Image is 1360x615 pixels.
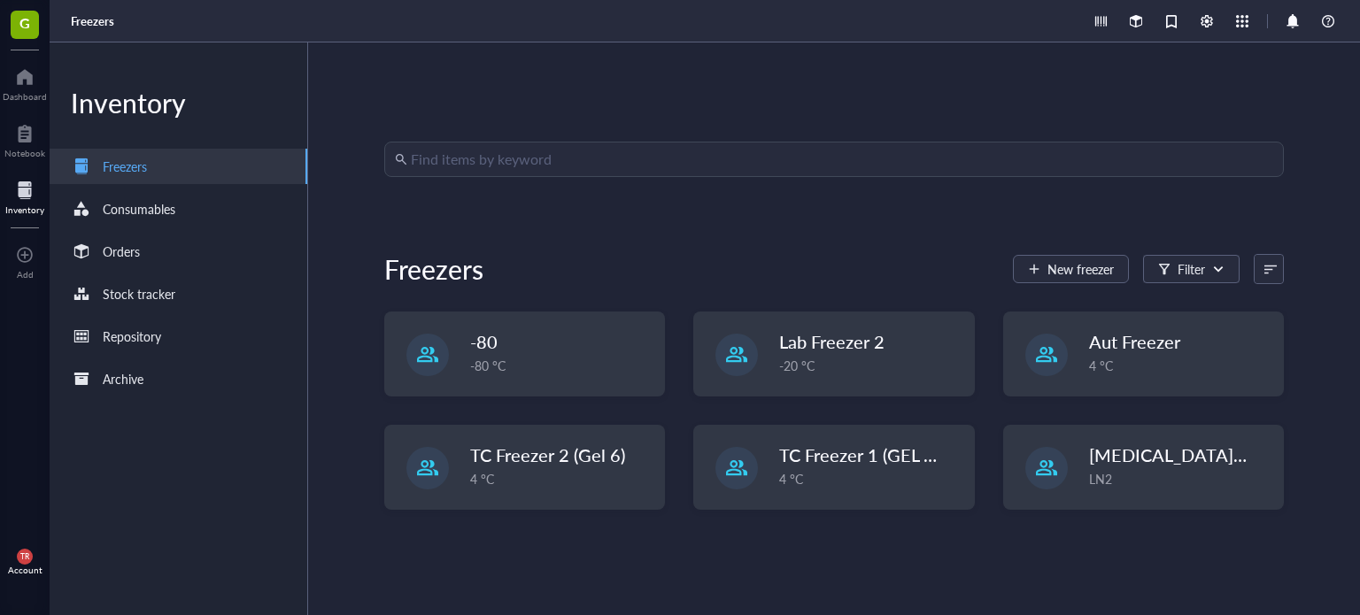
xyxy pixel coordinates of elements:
span: Aut Freezer [1089,329,1180,354]
div: -80 °C [470,356,653,375]
a: Consumables [50,191,307,227]
div: Freezers [103,157,147,176]
span: TC Freezer 1 (GEL 1) [779,442,939,467]
div: Freezers [384,251,483,287]
div: Consumables [103,199,175,219]
a: Freezers [71,13,118,29]
span: G [19,12,30,34]
div: Account [8,565,42,575]
a: Notebook [4,119,45,158]
div: 4 °C [1089,356,1272,375]
button: New freezer [1013,255,1129,283]
div: Notebook [4,148,45,158]
a: Dashboard [3,63,47,102]
a: Freezers [50,149,307,184]
div: LN2 [1089,469,1272,488]
div: -20 °C [779,356,962,375]
div: Orders [103,242,140,261]
a: Orders [50,234,307,269]
div: Repository [103,327,161,346]
div: 4 °C [779,469,962,488]
div: Dashboard [3,91,47,102]
a: Repository [50,319,307,354]
div: Archive [103,369,143,388]
span: TR [20,552,29,561]
span: [MEDICAL_DATA] Galileo [1089,442,1293,467]
div: Inventory [5,204,44,215]
div: Add [17,269,34,280]
a: Inventory [5,176,44,215]
div: Inventory [50,85,307,120]
div: Stock tracker [103,284,175,304]
div: Filter [1178,259,1205,279]
div: 4 °C [470,469,653,488]
a: Stock tracker [50,276,307,311]
span: Lab Freezer 2 [779,329,885,354]
span: -80 [470,329,498,354]
a: Archive [50,361,307,396]
span: TC Freezer 2 (Gel 6) [470,442,625,467]
span: New freezer [1047,262,1114,276]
